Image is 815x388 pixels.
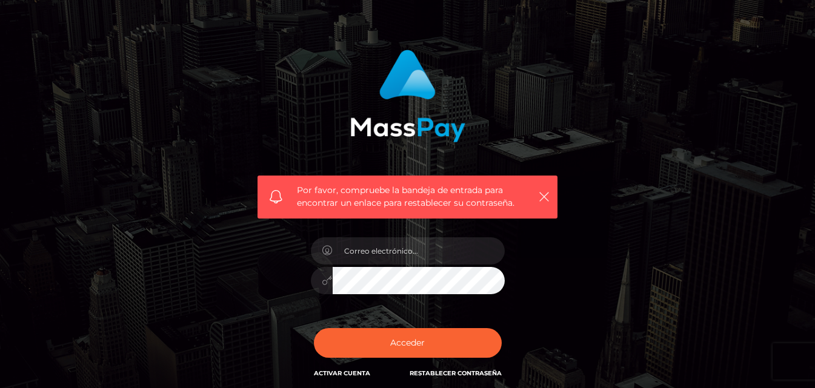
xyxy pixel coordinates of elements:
[314,328,502,358] button: Acceder
[410,369,502,377] a: Restablecer contraseña
[350,50,465,142] img: MassPay Login
[314,369,370,377] a: Activar Cuenta
[333,237,505,265] input: Correo electrónico...
[297,184,518,209] span: Por favor, compruebe la bandeja de entrada para encontrar un enlace para restablecer su contraseña.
